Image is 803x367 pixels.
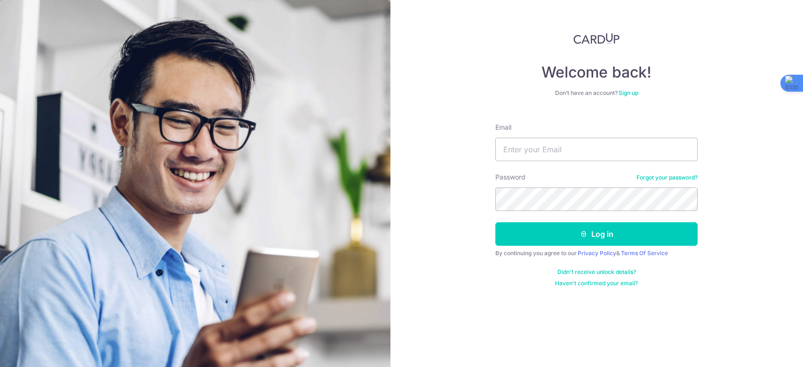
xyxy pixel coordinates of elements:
a: Forgot your password? [636,174,698,181]
div: Don’t have an account? [495,89,698,97]
a: Terms Of Service [621,250,668,257]
img: CardUp Logo [573,33,620,44]
label: Email [495,123,511,132]
a: Sign up [619,89,638,96]
button: Log in [495,222,698,246]
h4: Welcome back! [495,63,698,82]
a: Haven't confirmed your email? [555,280,638,287]
label: Password [495,172,525,182]
a: Didn't receive unlock details? [557,268,636,276]
input: Enter your Email [495,138,698,161]
a: Privacy Policy [578,250,616,257]
div: By continuing you agree to our & [495,250,698,257]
